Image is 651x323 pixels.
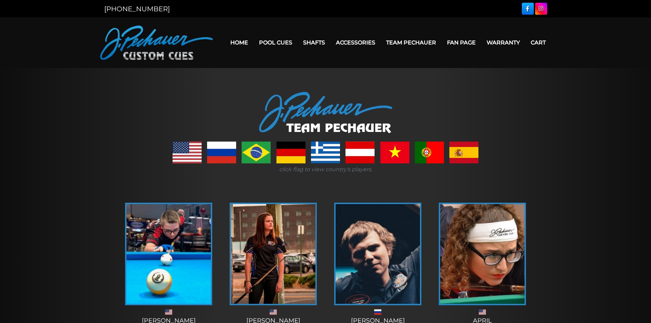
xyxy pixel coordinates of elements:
[440,204,525,304] img: April-225x320.jpg
[336,204,420,304] img: andrei-1-225x320.jpg
[225,34,254,51] a: Home
[381,34,442,51] a: Team Pechauer
[100,26,213,60] img: Pechauer Custom Cues
[279,166,372,173] i: click flag to view country's players.
[254,34,298,51] a: Pool Cues
[525,34,551,51] a: Cart
[126,204,211,304] img: alex-bryant-225x320.jpg
[298,34,330,51] a: Shafts
[442,34,481,51] a: Fan Page
[330,34,381,51] a: Accessories
[481,34,525,51] a: Warranty
[231,204,315,304] img: amanda-c-1-e1555337534391.jpg
[104,5,170,13] a: [PHONE_NUMBER]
